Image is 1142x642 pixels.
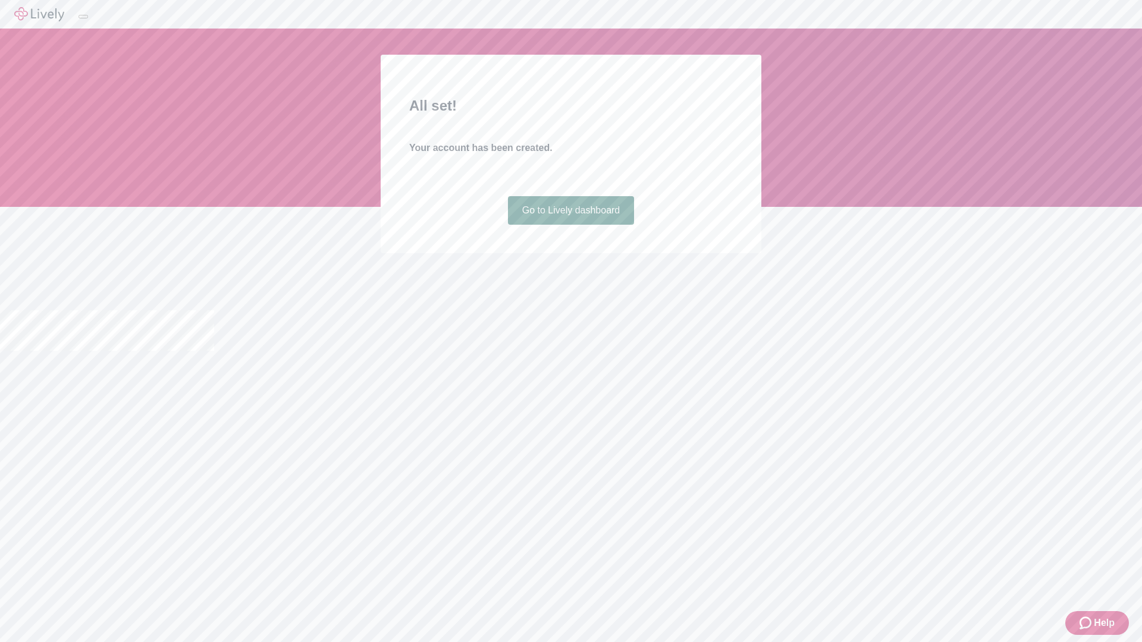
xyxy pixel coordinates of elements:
[508,196,635,225] a: Go to Lively dashboard
[1065,611,1129,635] button: Zendesk support iconHelp
[1080,616,1094,630] svg: Zendesk support icon
[79,15,88,18] button: Log out
[409,141,733,155] h4: Your account has been created.
[1094,616,1115,630] span: Help
[14,7,64,21] img: Lively
[409,95,733,117] h2: All set!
